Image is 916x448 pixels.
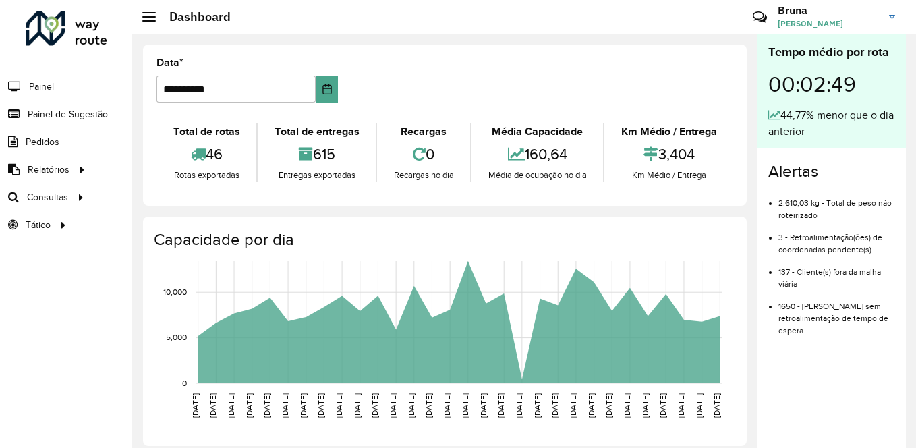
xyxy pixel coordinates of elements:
[768,107,895,140] div: 44,77% menor que o dia anterior
[261,123,372,140] div: Total de entregas
[623,393,631,418] text: [DATE]
[712,393,721,418] text: [DATE]
[768,43,895,61] div: Tempo médio por rota
[29,80,54,94] span: Painel
[262,393,271,418] text: [DATE]
[768,61,895,107] div: 00:02:49
[608,140,730,169] div: 3,404
[245,393,254,418] text: [DATE]
[154,230,733,250] h4: Capacidade por dia
[407,393,416,418] text: [DATE]
[550,393,559,418] text: [DATE]
[27,190,68,204] span: Consultas
[461,393,469,418] text: [DATE]
[496,393,505,418] text: [DATE]
[208,393,217,418] text: [DATE]
[778,256,895,290] li: 137 - Cliente(s) fora da malha viária
[380,169,467,182] div: Recargas no dia
[569,393,577,418] text: [DATE]
[281,393,289,418] text: [DATE]
[608,123,730,140] div: Km Médio / Entrega
[745,3,774,32] a: Contato Rápido
[156,55,183,71] label: Data
[227,393,235,418] text: [DATE]
[778,290,895,337] li: 1650 - [PERSON_NAME] sem retroalimentação de tempo de espera
[299,393,308,418] text: [DATE]
[191,393,200,418] text: [DATE]
[160,169,253,182] div: Rotas exportadas
[156,9,231,24] h2: Dashboard
[479,393,488,418] text: [DATE]
[778,221,895,256] li: 3 - Retroalimentação(ões) de coordenadas pendente(s)
[587,393,596,418] text: [DATE]
[424,393,433,418] text: [DATE]
[677,393,685,418] text: [DATE]
[163,287,187,296] text: 10,000
[316,76,338,103] button: Choose Date
[768,162,895,181] h4: Alertas
[335,393,343,418] text: [DATE]
[261,140,372,169] div: 615
[608,169,730,182] div: Km Médio / Entrega
[261,169,372,182] div: Entregas exportadas
[778,4,879,17] h3: Bruna
[389,393,397,418] text: [DATE]
[370,393,379,418] text: [DATE]
[28,107,108,121] span: Painel de Sugestão
[316,393,325,418] text: [DATE]
[182,379,187,387] text: 0
[442,393,451,418] text: [DATE]
[475,123,600,140] div: Média Capacidade
[658,393,667,418] text: [DATE]
[641,393,650,418] text: [DATE]
[353,393,362,418] text: [DATE]
[160,140,253,169] div: 46
[533,393,542,418] text: [DATE]
[475,169,600,182] div: Média de ocupação no dia
[28,163,69,177] span: Relatórios
[380,123,467,140] div: Recargas
[604,393,613,418] text: [DATE]
[380,140,467,169] div: 0
[695,393,704,418] text: [DATE]
[26,135,59,149] span: Pedidos
[166,333,187,342] text: 5,000
[26,218,51,232] span: Tático
[160,123,253,140] div: Total de rotas
[515,393,523,418] text: [DATE]
[475,140,600,169] div: 160,64
[778,187,895,221] li: 2.610,03 kg - Total de peso não roteirizado
[778,18,879,30] span: [PERSON_NAME]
